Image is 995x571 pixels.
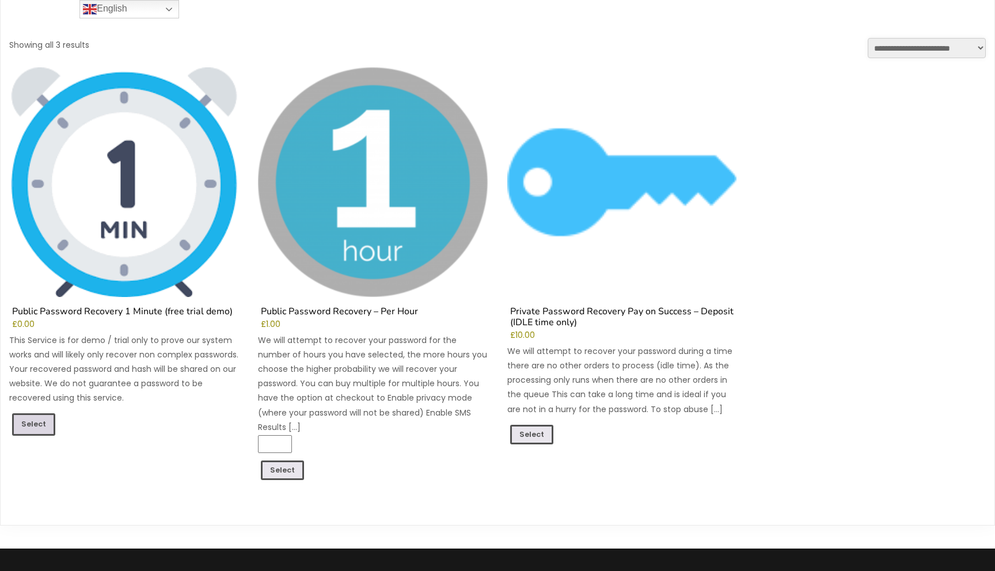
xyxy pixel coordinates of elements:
[507,67,737,297] img: Private Password Recovery Pay on Success - Deposit (IDLE time only)
[507,306,737,331] h2: Private Password Recovery Pay on Success – Deposit (IDLE time only)
[9,333,239,406] p: This Service is for demo / trial only to prove our system works and will likely only recover non ...
[83,2,97,16] img: en
[510,330,515,341] span: £
[261,319,280,330] bdi: 1.00
[12,319,35,330] bdi: 0.00
[510,425,553,445] a: Add to cart: “Private Password Recovery Pay on Success - Deposit (IDLE time only)”
[507,67,737,331] a: Private Password Recovery Pay on Success – Deposit (IDLE time only)
[9,38,89,52] p: Showing all 3 results
[12,319,17,330] span: £
[258,333,488,435] p: We will attempt to recover your password for the number of hours you have selected, the more hour...
[9,67,239,320] a: Public Password Recovery 1 Minute (free trial demo)
[12,413,55,435] a: Read more about “Public Password Recovery 1 Minute (free trial demo)”
[9,67,239,297] img: Public Password Recovery 1 Minute (free trial demo)
[510,330,535,341] bdi: 10.00
[507,344,737,417] p: We will attempt to recover your password during a time there are no other orders to process (idle...
[258,67,488,297] img: Public Password Recovery - Per Hour
[9,306,239,320] h2: Public Password Recovery 1 Minute (free trial demo)
[258,67,488,320] a: Public Password Recovery – Per Hour
[258,306,488,320] h2: Public Password Recovery – Per Hour
[261,319,266,330] span: £
[868,38,986,59] select: Shop order
[261,460,304,481] a: Add to cart: “Public Password Recovery - Per Hour”
[258,435,291,453] input: Product quantity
